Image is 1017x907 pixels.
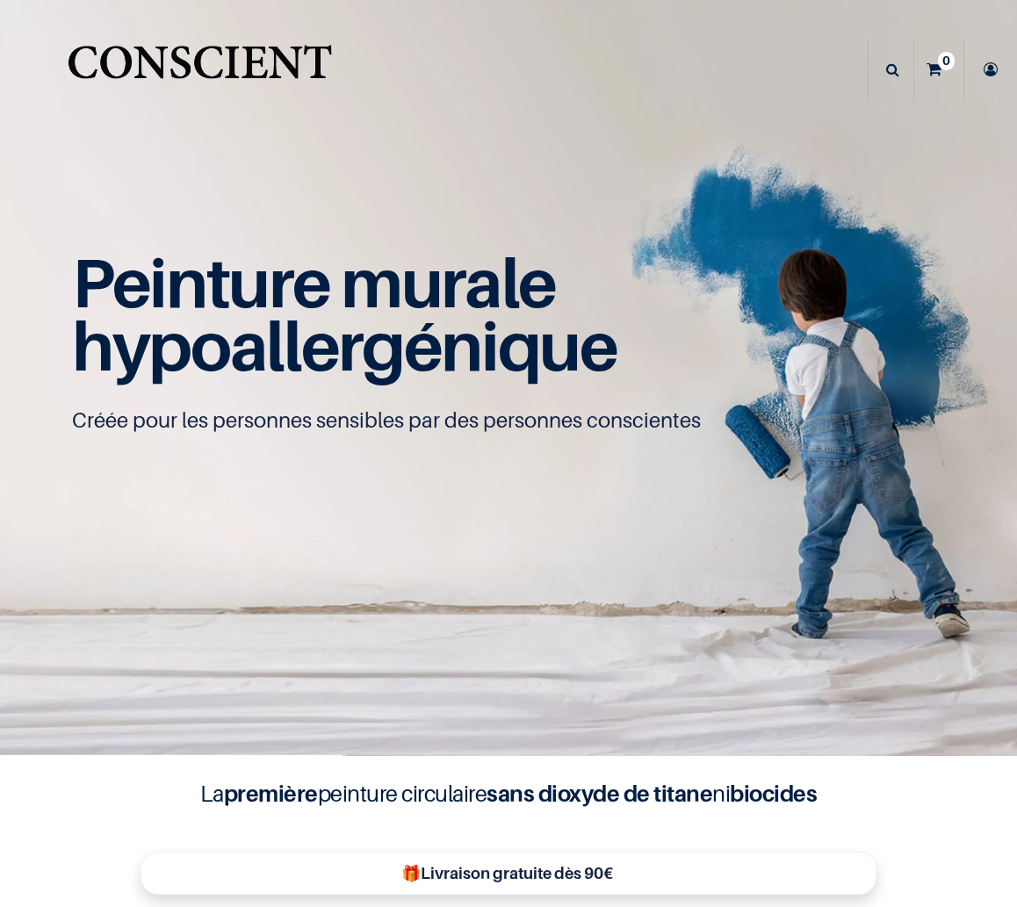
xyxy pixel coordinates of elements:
[64,35,335,104] a: Logo of Conscient
[64,35,335,104] img: Conscient
[401,864,613,882] b: 🎁Livraison gratuite dès 90€
[157,777,860,810] h4: La peinture circulaire ni
[224,780,318,807] b: première
[72,241,556,323] span: Peinture murale
[72,305,617,386] span: hypoallergénique
[938,52,955,69] sup: 0
[72,407,945,435] p: Créée pour les personnes sensibles par des personnes conscientes
[914,39,963,100] a: 0
[730,780,817,807] b: biocides
[487,780,712,807] b: sans dioxyde de titane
